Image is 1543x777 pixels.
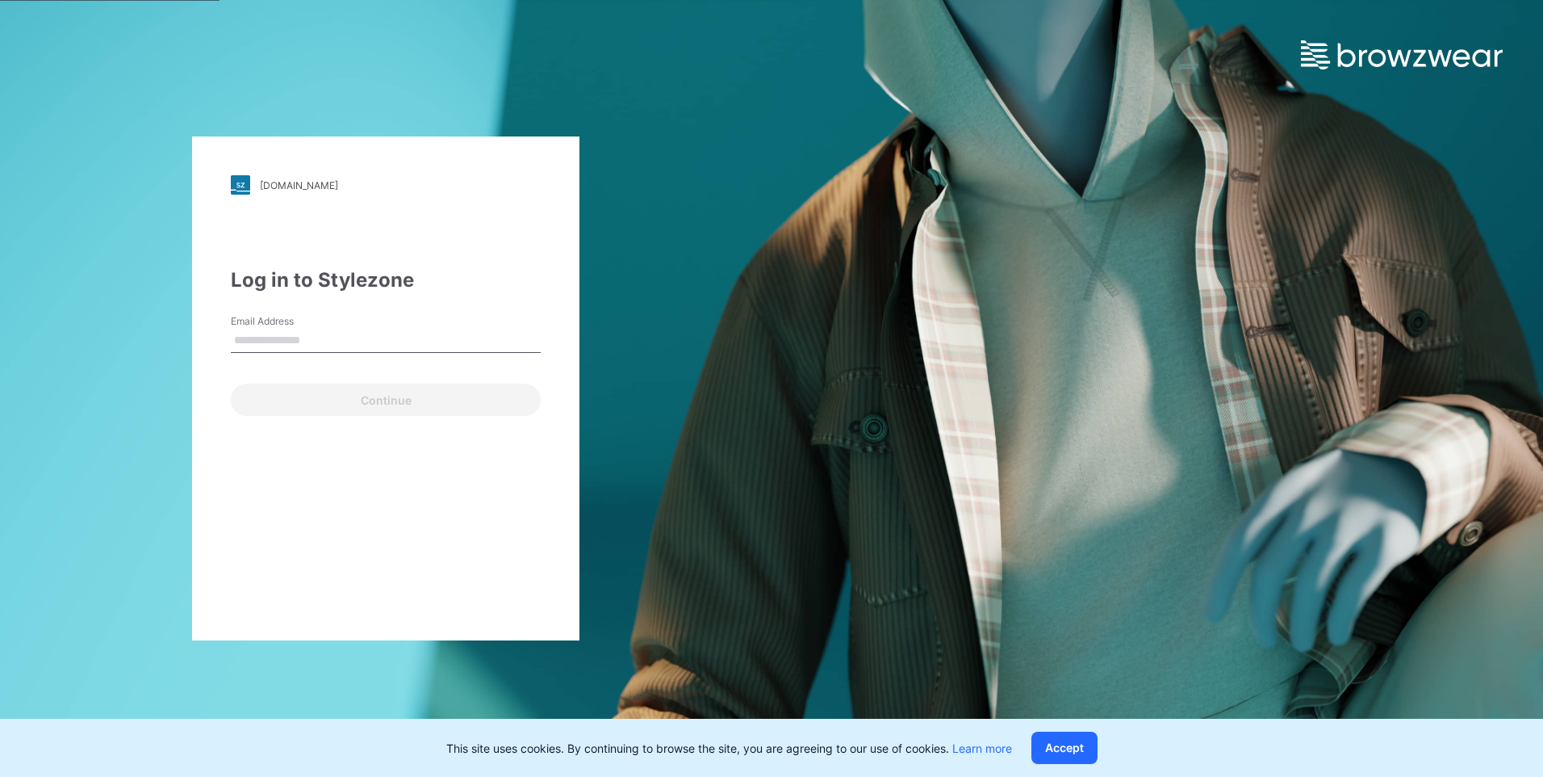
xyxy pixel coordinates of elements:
a: Learn more [952,741,1012,755]
p: This site uses cookies. By continuing to browse the site, you are agreeing to our use of cookies. [446,740,1012,757]
label: Email Address [231,314,344,329]
button: Accept [1031,732,1098,764]
img: browzwear-logo.e42bd6dac1945053ebaf764b6aa21510.svg [1301,40,1503,69]
a: [DOMAIN_NAME] [231,175,541,195]
div: [DOMAIN_NAME] [260,179,338,191]
img: stylezone-logo.562084cfcfab977791bfbf7441f1a819.svg [231,175,250,195]
div: Log in to Stylezone [231,266,541,295]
